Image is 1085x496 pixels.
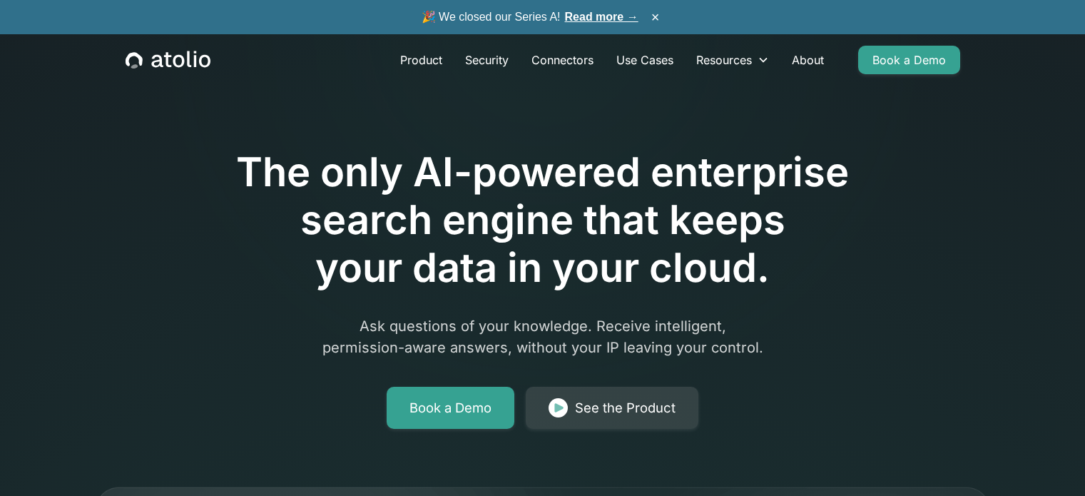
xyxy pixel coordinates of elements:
[178,148,908,293] h1: The only AI-powered enterprise search engine that keeps your data in your cloud.
[647,9,664,25] button: ×
[696,51,752,69] div: Resources
[575,398,676,418] div: See the Product
[387,387,514,430] a: Book a Demo
[685,46,780,74] div: Resources
[526,387,698,430] a: See the Product
[126,51,210,69] a: home
[858,46,960,74] a: Book a Demo
[422,9,638,26] span: 🎉 We closed our Series A!
[269,315,817,358] p: Ask questions of your knowledge. Receive intelligent, permission-aware answers, without your IP l...
[780,46,835,74] a: About
[454,46,520,74] a: Security
[605,46,685,74] a: Use Cases
[565,11,638,23] a: Read more →
[389,46,454,74] a: Product
[520,46,605,74] a: Connectors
